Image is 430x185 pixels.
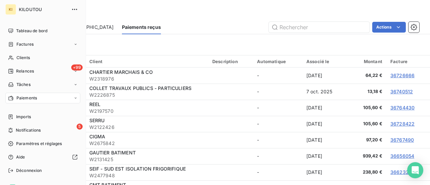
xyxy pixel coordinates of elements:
[352,121,382,127] span: 105,60 €
[89,118,105,123] span: SERRU
[390,73,415,78] a: 36726666
[390,89,413,94] a: 36740512
[5,152,80,163] a: Aide
[89,85,192,91] span: COLLET TRAVAUX PUBLICS - PARTICULIERS
[390,121,415,127] a: 36728422
[16,82,31,88] span: Tâches
[89,134,105,139] span: CIGMA
[302,116,348,132] td: [DATE]
[302,164,348,180] td: [DATE]
[253,132,302,148] td: -
[352,88,382,95] span: 13,18 €
[407,162,423,178] div: Open Intercom Messenger
[89,76,205,82] span: W2318976
[16,28,47,34] span: Tableau de bord
[352,137,382,143] span: 97,20 €
[253,67,302,84] td: -
[390,137,414,143] a: 36767490
[372,22,406,33] button: Actions
[16,127,41,133] span: Notifications
[89,108,205,114] span: W2197570
[352,169,382,176] span: 238,80 €
[16,168,42,174] span: Déconnexion
[89,92,205,98] span: W2226875
[89,172,205,179] span: W2477948
[89,101,101,107] span: REEL
[16,141,62,147] span: Paramètres et réglages
[89,140,205,147] span: W2675842
[302,67,348,84] td: [DATE]
[352,72,382,79] span: 64,22 €
[16,68,34,74] span: Relances
[253,148,302,164] td: -
[89,59,205,64] div: Client
[212,59,249,64] div: Description
[352,59,382,64] div: Montant
[253,100,302,116] td: -
[19,7,67,12] span: KILOUTOU
[302,148,348,164] td: [DATE]
[71,64,83,71] span: +99
[390,153,414,159] a: 36656054
[16,95,37,101] span: Paiements
[89,166,186,172] span: SEIF - SUD EST ISOLATION FRIGORIFIQUE
[89,156,205,163] span: W2131425
[5,4,16,15] div: KI
[16,55,30,61] span: Clients
[302,100,348,116] td: [DATE]
[306,59,344,64] div: Associé le
[390,169,415,175] a: 36623244
[302,84,348,100] td: 7 oct. 2025
[352,153,382,159] span: 939,42 €
[253,164,302,180] td: -
[390,105,415,110] a: 36764430
[16,41,34,47] span: Factures
[122,24,161,31] span: Paiements reçus
[352,104,382,111] span: 105,60 €
[269,22,370,33] input: Rechercher
[16,154,25,160] span: Aide
[302,132,348,148] td: [DATE]
[89,124,205,131] span: W2122426
[390,59,426,64] div: Facture
[257,59,298,64] div: Automatique
[253,84,302,100] td: -
[77,124,83,130] span: 5
[253,116,302,132] td: -
[89,150,136,155] span: GAUTIER BATIMENT
[89,69,153,75] span: CHARTIER MARCHAIS & CO
[16,114,31,120] span: Imports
